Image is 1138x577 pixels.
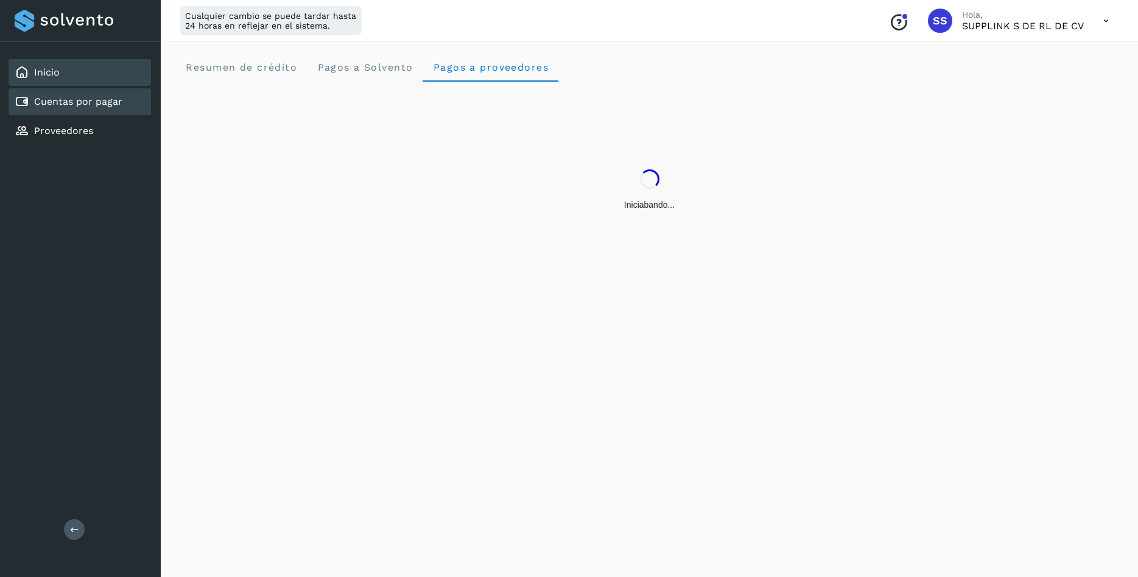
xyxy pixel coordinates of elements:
div: Cuentas por pagar [9,88,151,115]
a: Proveedores [34,125,93,136]
div: Inicio [9,59,151,86]
p: SUPPLINK S DE RL DE CV [962,20,1084,32]
span: Resumen de crédito [185,62,297,73]
a: Cuentas por pagar [34,96,122,107]
span: Pagos a proveedores [432,62,549,73]
span: Pagos a Solvento [317,62,413,73]
div: Cualquier cambio se puede tardar hasta 24 horas en reflejar en el sistema. [180,6,362,35]
a: Inicio [34,66,60,78]
p: Hola, [962,10,1084,20]
div: Proveedores [9,118,151,144]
